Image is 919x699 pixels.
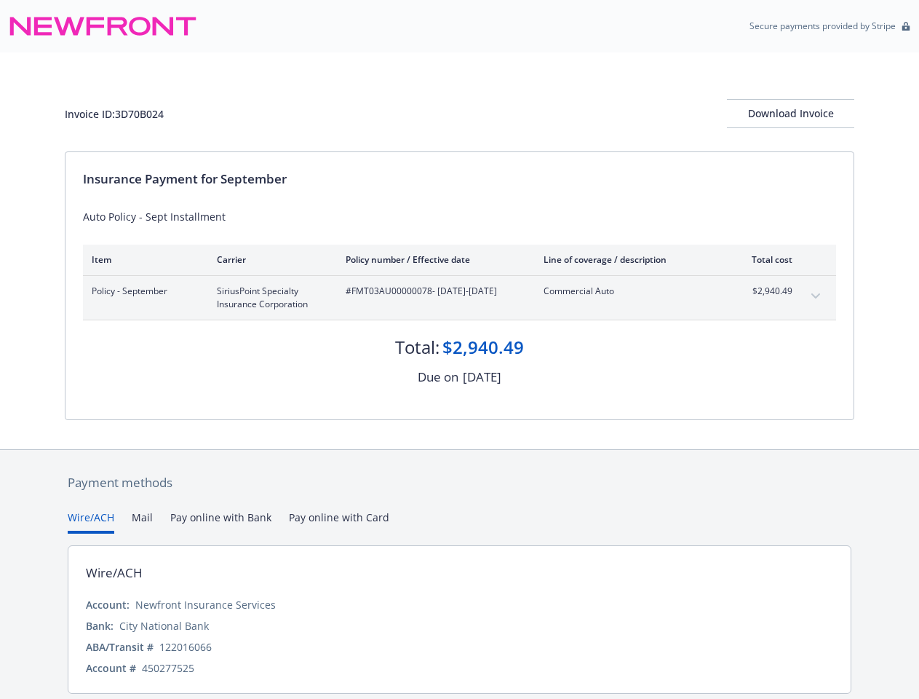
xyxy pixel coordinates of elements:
p: Secure payments provided by Stripe [749,20,896,32]
div: Wire/ACH [86,564,143,582]
button: Download Invoice [727,99,854,128]
span: SiriusPoint Specialty Insurance Corporation [217,285,322,311]
div: 450277525 [142,660,194,676]
button: Pay online with Card [289,510,389,534]
div: City National Bank [119,618,209,633]
div: Newfront Insurance Services [135,597,276,612]
button: Pay online with Bank [170,510,271,534]
div: $2,940.49 [442,335,524,360]
span: Policy - September [92,285,194,298]
span: Commercial Auto [544,285,715,298]
div: 122016066 [159,639,212,655]
div: Auto Policy - Sept Installment [83,209,836,224]
div: Payment methods [68,473,851,492]
div: Total: [395,335,439,360]
span: #FMT03AU00000078 - [DATE]-[DATE] [346,285,520,298]
div: Item [92,253,194,266]
div: ABA/Transit # [86,639,154,655]
div: Policy number / Effective date [346,253,520,266]
div: Bank: [86,618,114,633]
div: Carrier [217,253,322,266]
div: Insurance Payment for September [83,170,836,189]
div: Account: [86,597,130,612]
div: Download Invoice [727,100,854,127]
div: Invoice ID: 3D70B024 [65,106,164,122]
button: expand content [804,285,827,308]
div: [DATE] [463,368,501,387]
div: Due on [418,368,458,387]
div: Policy - SeptemberSiriusPoint Specialty Insurance Corporation#FMT03AU00000078- [DATE]-[DATE]Comme... [83,276,836,320]
button: Wire/ACH [68,510,114,534]
span: $2,940.49 [738,285,792,298]
button: Mail [132,510,153,534]
div: Line of coverage / description [544,253,715,266]
div: Account # [86,660,136,676]
div: Total cost [738,253,792,266]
